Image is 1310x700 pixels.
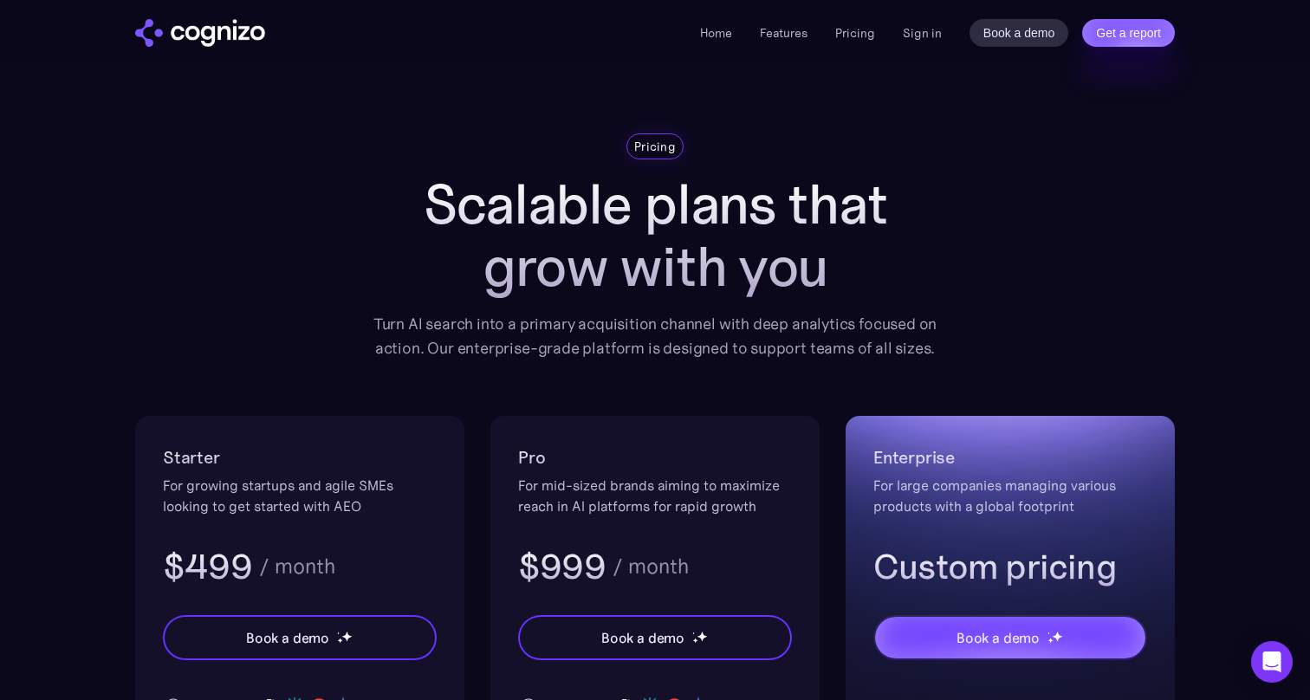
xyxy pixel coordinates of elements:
[163,475,437,516] div: For growing startups and agile SMEs looking to get started with AEO
[613,556,689,577] div: / month
[1047,632,1050,634] img: star
[341,631,353,642] img: star
[360,173,950,298] h1: Scalable plans that grow with you
[957,627,1040,648] div: Book a demo
[970,19,1069,47] a: Book a demo
[163,444,437,471] h2: Starter
[1251,641,1293,683] div: Open Intercom Messenger
[337,638,343,644] img: star
[1082,19,1175,47] a: Get a report
[259,556,335,577] div: / month
[337,632,340,634] img: star
[1047,638,1054,644] img: star
[518,544,606,589] h3: $999
[163,615,437,660] a: Book a demostarstarstar
[518,444,792,471] h2: Pro
[873,615,1147,660] a: Book a demostarstarstar
[135,19,265,47] a: home
[518,615,792,660] a: Book a demostarstarstar
[692,638,698,644] img: star
[760,25,807,41] a: Features
[835,25,875,41] a: Pricing
[697,631,708,642] img: star
[246,627,329,648] div: Book a demo
[873,475,1147,516] div: For large companies managing various products with a global footprint
[634,138,676,155] div: Pricing
[1052,631,1063,642] img: star
[873,544,1147,589] h3: Custom pricing
[135,19,265,47] img: cognizo logo
[873,444,1147,471] h2: Enterprise
[360,312,950,360] div: Turn AI search into a primary acquisition channel with deep analytics focused on action. Our ente...
[518,475,792,516] div: For mid-sized brands aiming to maximize reach in AI platforms for rapid growth
[601,627,684,648] div: Book a demo
[163,544,252,589] h3: $499
[903,23,942,43] a: Sign in
[700,25,732,41] a: Home
[692,632,695,634] img: star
